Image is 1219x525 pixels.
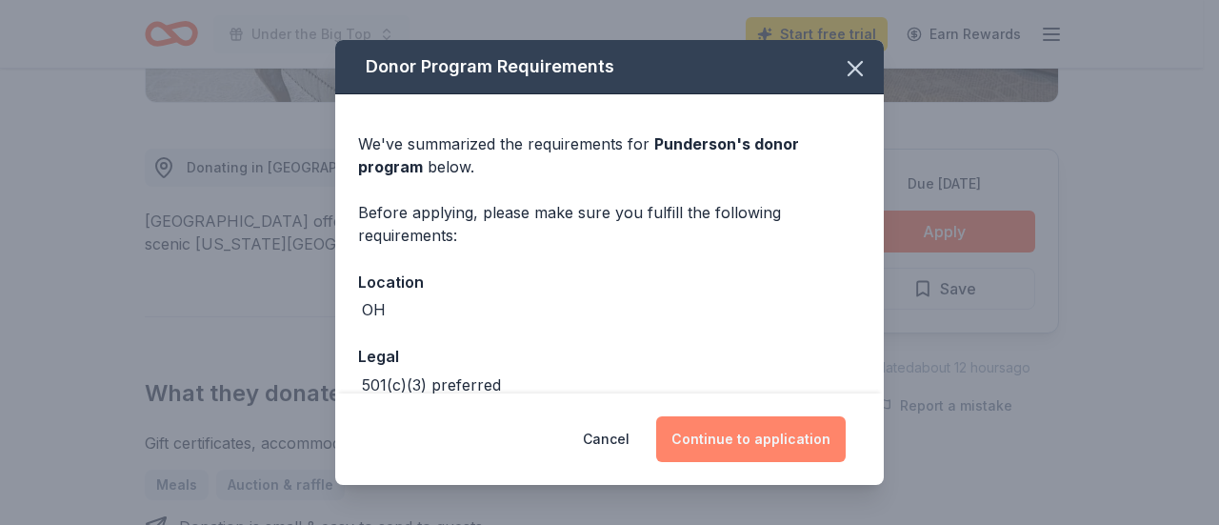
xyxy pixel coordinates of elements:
[335,40,884,94] div: Donor Program Requirements
[358,270,861,294] div: Location
[583,416,629,462] button: Cancel
[358,132,861,178] div: We've summarized the requirements for below.
[362,298,386,321] div: OH
[362,374,501,396] div: 501(c)(3) preferred
[358,344,861,369] div: Legal
[358,201,861,247] div: Before applying, please make sure you fulfill the following requirements:
[656,416,846,462] button: Continue to application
